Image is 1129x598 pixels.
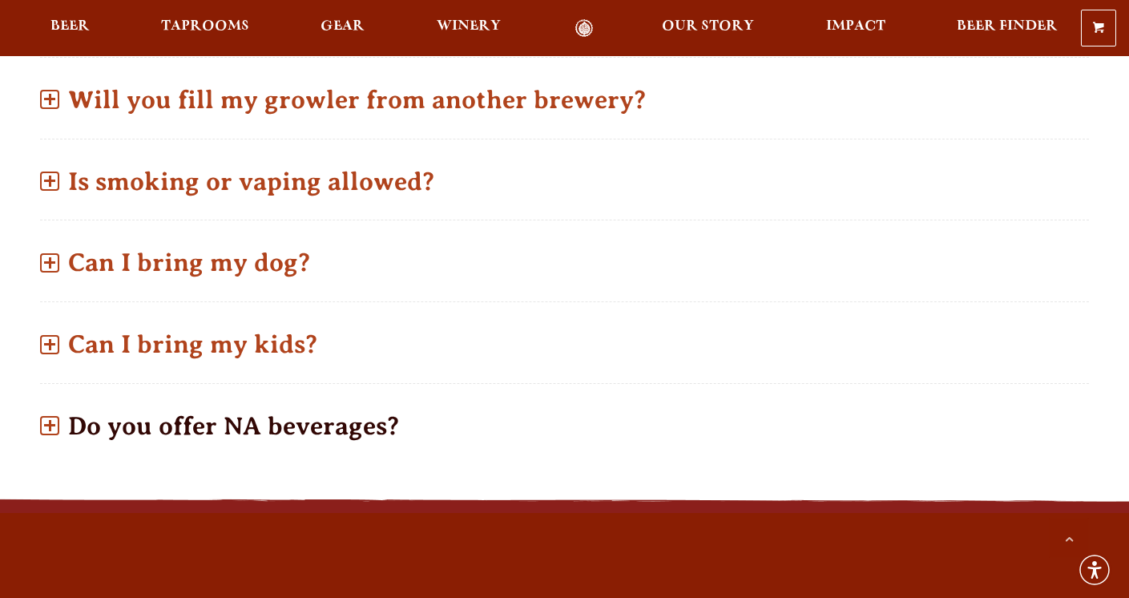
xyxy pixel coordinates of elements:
[1077,552,1112,588] div: Accessibility Menu
[40,316,1089,373] p: Can I bring my kids?
[662,20,754,33] span: Our Story
[50,20,90,33] span: Beer
[826,20,885,33] span: Impact
[554,19,614,38] a: Odell Home
[40,19,100,38] a: Beer
[946,19,1068,38] a: Beer Finder
[161,20,249,33] span: Taprooms
[151,19,260,38] a: Taprooms
[816,19,896,38] a: Impact
[957,20,1058,33] span: Beer Finder
[40,234,1089,291] p: Can I bring my dog?
[40,398,1089,455] p: Do you offer NA beverages?
[426,19,511,38] a: Winery
[40,153,1089,210] p: Is smoking or vaping allowed?
[321,20,365,33] span: Gear
[651,19,764,38] a: Our Story
[310,19,375,38] a: Gear
[437,20,501,33] span: Winery
[40,71,1089,128] p: Will you fill my growler from another brewery?
[1049,518,1089,558] a: Scroll to top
